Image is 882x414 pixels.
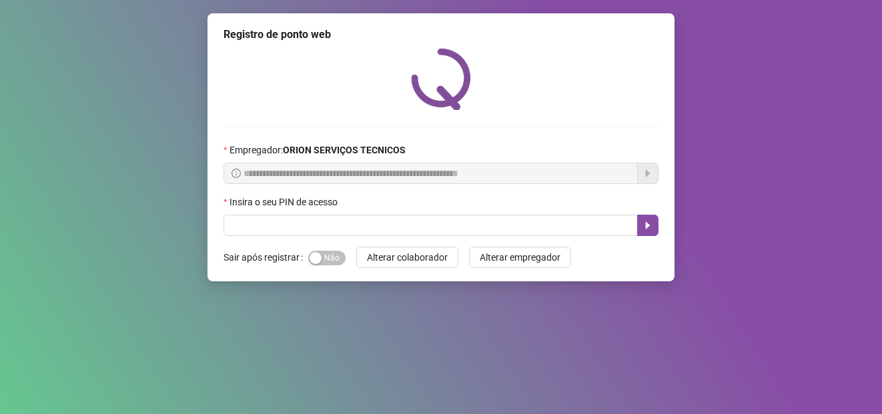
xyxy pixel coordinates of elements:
label: Insira o seu PIN de acesso [224,195,346,209]
span: Alterar empregador [480,250,560,265]
span: info-circle [232,169,241,178]
div: Registro de ponto web [224,27,658,43]
button: Alterar colaborador [356,247,458,268]
span: Alterar colaborador [367,250,448,265]
span: caret-right [642,220,653,231]
strong: ORION SERVIÇOS TECNICOS [283,145,406,155]
span: Empregador : [230,143,406,157]
button: Alterar empregador [469,247,571,268]
img: QRPoint [411,48,471,110]
label: Sair após registrar [224,247,308,268]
